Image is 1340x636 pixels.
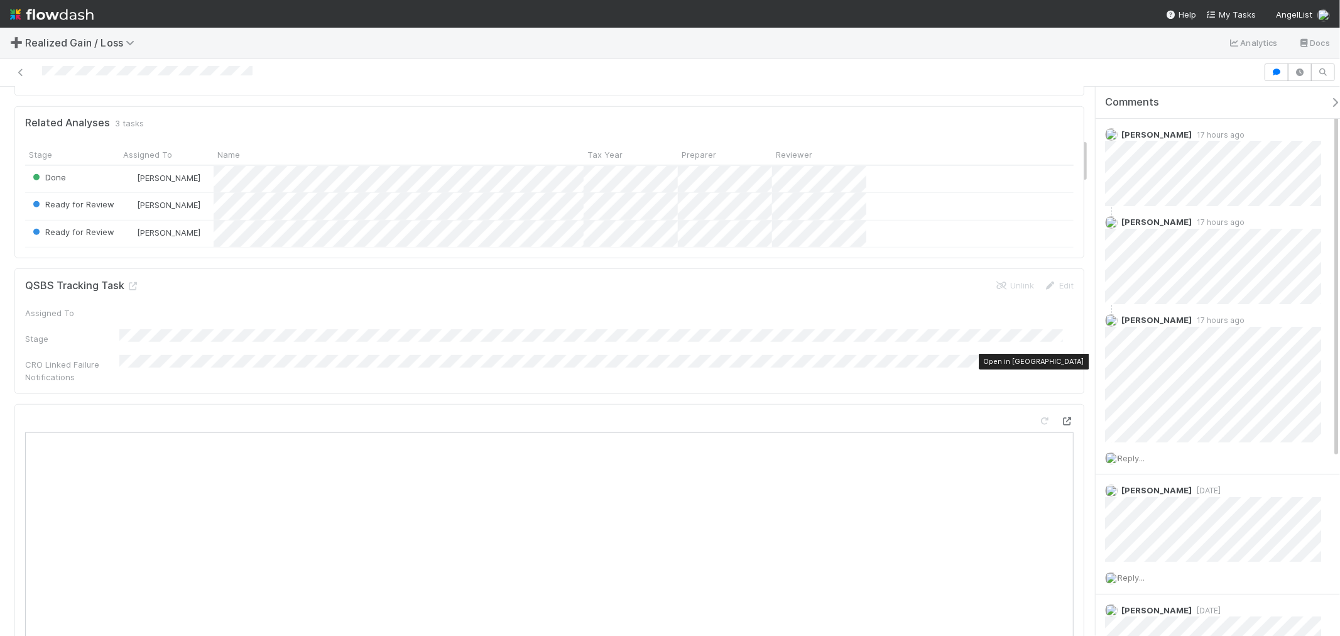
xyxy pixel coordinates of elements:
img: avatar_45ea4894-10ca-450f-982d-dabe3bd75b0b.png [125,173,135,183]
img: avatar_55a2f090-1307-4765-93b4-f04da16234ba.png [1105,452,1118,464]
span: [DATE] [1192,606,1221,615]
div: Done [30,171,66,184]
a: Analytics [1228,35,1278,50]
div: Help [1166,8,1196,21]
h5: Related Analyses [25,117,110,129]
span: [PERSON_NAME] [1121,129,1192,140]
span: [PERSON_NAME] [1121,315,1192,325]
span: AngelList [1276,9,1312,19]
span: Comments [1105,96,1159,109]
a: Docs [1298,35,1330,50]
span: Reply... [1118,453,1145,463]
span: [PERSON_NAME] [1121,217,1192,227]
span: Ready for Review [30,227,114,237]
div: Ready for Review [30,226,114,238]
h5: QSBS Tracking Task [25,280,139,292]
span: Tax Year [587,148,623,161]
div: Stage [25,332,119,345]
span: 17 hours ago [1192,217,1245,227]
span: [PERSON_NAME] [137,173,200,183]
img: avatar_55a2f090-1307-4765-93b4-f04da16234ba.png [1317,9,1330,21]
span: Assigned To [123,148,172,161]
span: [PERSON_NAME] [1121,605,1192,615]
img: avatar_37569647-1c78-4889-accf-88c08d42a236.png [1105,485,1118,497]
a: Edit [1044,280,1074,290]
span: Done [30,172,66,182]
span: [DATE] [1192,486,1221,495]
span: 17 hours ago [1192,130,1245,140]
span: [PERSON_NAME] [137,200,200,210]
span: Ready for Review [30,199,114,209]
a: My Tasks [1206,8,1256,21]
span: 3 tasks [115,117,144,129]
img: avatar_04ed6c9e-3b93-401c-8c3a-8fad1b1fc72c.png [1105,216,1118,229]
img: avatar_04ed6c9e-3b93-401c-8c3a-8fad1b1fc72c.png [1105,128,1118,141]
span: ➕ [10,37,23,48]
span: [PERSON_NAME] [137,228,200,238]
span: 17 hours ago [1192,315,1245,325]
img: avatar_04ed6c9e-3b93-401c-8c3a-8fad1b1fc72c.png [1105,314,1118,327]
div: Assigned To [25,307,119,319]
span: My Tasks [1206,9,1256,19]
span: Reply... [1118,573,1145,583]
img: avatar_37569647-1c78-4889-accf-88c08d42a236.png [125,228,135,238]
div: Ready for Review [30,198,114,211]
img: avatar_55a2f090-1307-4765-93b4-f04da16234ba.png [1105,572,1118,584]
span: Name [217,148,240,161]
img: logo-inverted-e16ddd16eac7371096b0.svg [10,4,94,25]
div: CRO Linked Failure Notifications [25,358,119,383]
a: Unlink [995,280,1034,290]
span: Preparer [682,148,716,161]
img: avatar_37569647-1c78-4889-accf-88c08d42a236.png [125,200,135,210]
div: [PERSON_NAME] [124,226,200,239]
span: [PERSON_NAME] [1121,485,1192,495]
div: [PERSON_NAME] [124,172,200,184]
span: Stage [29,148,52,161]
div: [PERSON_NAME] [124,199,200,211]
span: Realized Gain / Loss [25,36,141,49]
img: avatar_55a2f090-1307-4765-93b4-f04da16234ba.png [1105,604,1118,617]
span: Reviewer [776,148,812,161]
